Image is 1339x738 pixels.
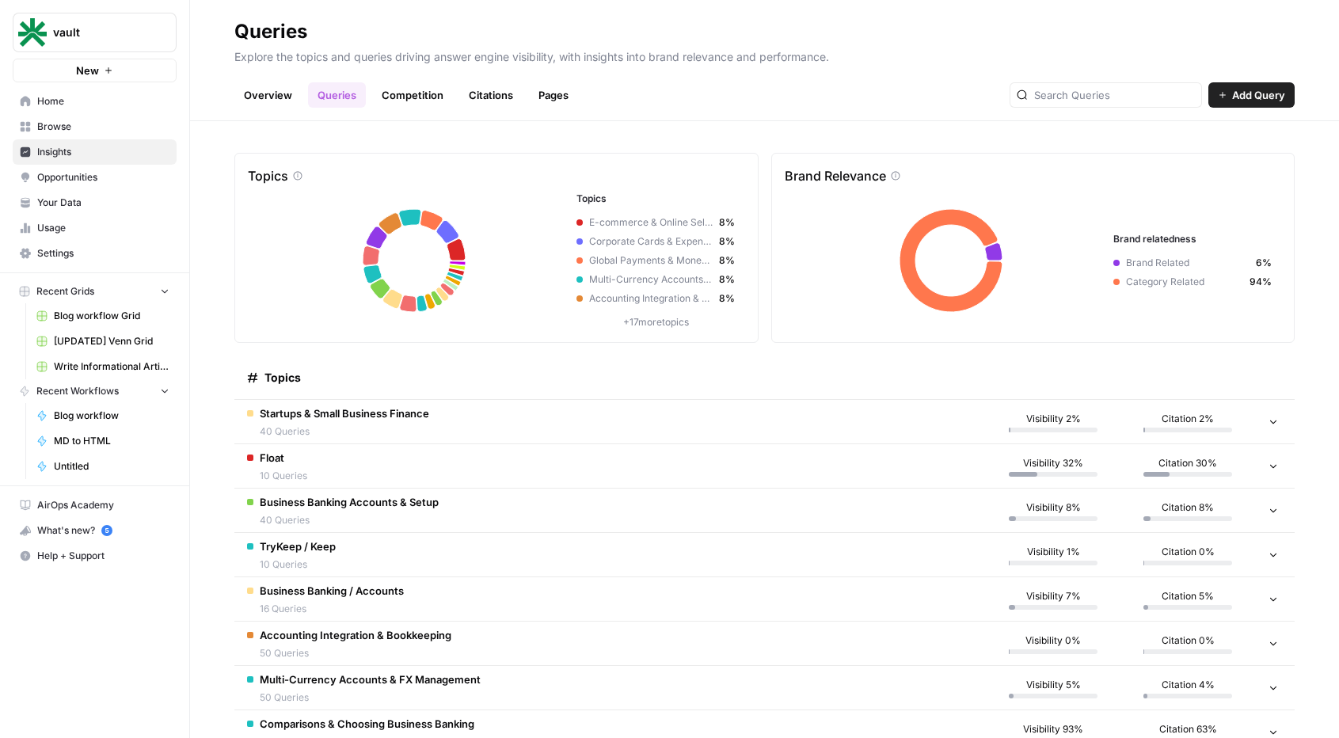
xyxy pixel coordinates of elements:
[576,315,735,329] p: + 17 more topics
[589,234,713,249] span: Corporate Cards & Expense Management
[18,18,47,47] img: vault Logo
[29,329,177,354] a: [UPDATED] Venn Grid
[1026,589,1081,603] span: Visibility 7%
[29,303,177,329] a: Blog workflow Grid
[589,291,713,306] span: Accounting Integration & Bookkeeping
[37,549,169,563] span: Help + Support
[36,384,119,398] span: Recent Workflows
[1232,87,1285,103] span: Add Query
[13,379,177,403] button: Recent Workflows
[105,527,108,534] text: 5
[13,241,177,266] a: Settings
[13,114,177,139] a: Browse
[13,519,176,542] div: What's new?
[54,409,169,423] span: Blog workflow
[37,120,169,134] span: Browse
[234,82,302,108] a: Overview
[308,82,366,108] a: Queries
[13,493,177,518] a: AirOps Academy
[37,498,169,512] span: AirOps Academy
[1126,256,1250,270] span: Brand Related
[37,170,169,184] span: Opportunities
[13,518,177,543] button: What's new? 5
[260,513,439,527] span: 40 Queries
[1250,275,1272,289] span: 94%
[13,59,177,82] button: New
[13,215,177,241] a: Usage
[54,434,169,448] span: MD to HTML
[260,469,307,483] span: 10 Queries
[76,63,99,78] span: New
[29,428,177,454] a: MD to HTML
[260,716,474,732] span: Comparisons & Choosing Business Banking
[260,494,439,510] span: Business Banking Accounts & Setup
[459,82,523,108] a: Citations
[1158,456,1217,470] span: Citation 30%
[54,459,169,474] span: Untitled
[1023,722,1083,736] span: Visibility 93%
[36,284,94,299] span: Recent Grids
[260,627,451,643] span: Accounting Integration & Bookkeeping
[1162,412,1214,426] span: Citation 2%
[29,403,177,428] a: Blog workflow
[576,192,735,206] h3: Topics
[260,646,451,660] span: 50 Queries
[1027,545,1080,559] span: Visibility 1%
[589,272,713,287] span: Multi-Currency Accounts & FX Management
[37,246,169,261] span: Settings
[1026,678,1081,692] span: Visibility 5%
[260,690,481,705] span: 50 Queries
[13,280,177,303] button: Recent Grids
[29,354,177,379] a: Write Informational Article
[54,359,169,374] span: Write Informational Article
[260,557,336,572] span: 10 Queries
[260,602,404,616] span: 16 Queries
[234,19,307,44] div: Queries
[234,44,1295,65] p: Explore the topics and queries driving answer engine visibility, with insights into brand relevan...
[719,234,735,249] span: 8%
[13,543,177,569] button: Help + Support
[13,13,177,52] button: Workspace: vault
[53,25,149,40] span: vault
[248,166,288,185] p: Topics
[260,538,336,554] span: TryKeep / Keep
[37,196,169,210] span: Your Data
[719,215,735,230] span: 8%
[13,89,177,114] a: Home
[1026,412,1081,426] span: Visibility 2%
[54,334,169,348] span: [UPDATED] Venn Grid
[1026,500,1081,515] span: Visibility 8%
[1256,256,1272,270] span: 6%
[589,253,713,268] span: Global Payments & Money Transfers
[260,450,307,466] span: Float
[1126,275,1243,289] span: Category Related
[719,291,735,306] span: 8%
[101,525,112,536] a: 5
[1162,500,1214,515] span: Citation 8%
[529,82,578,108] a: Pages
[37,145,169,159] span: Insights
[372,82,453,108] a: Competition
[37,221,169,235] span: Usage
[1208,82,1295,108] button: Add Query
[1162,545,1215,559] span: Citation 0%
[260,671,481,687] span: Multi-Currency Accounts & FX Management
[260,583,404,599] span: Business Banking / Accounts
[719,253,735,268] span: 8%
[1023,456,1083,470] span: Visibility 32%
[13,190,177,215] a: Your Data
[260,405,429,421] span: Startups & Small Business Finance
[719,272,735,287] span: 8%
[29,454,177,479] a: Untitled
[589,215,713,230] span: E-commerce & Online Sellers
[1162,589,1214,603] span: Citation 5%
[13,165,177,190] a: Opportunities
[1025,633,1081,648] span: Visibility 0%
[260,424,429,439] span: 40 Queries
[785,166,886,185] p: Brand Relevance
[1162,678,1215,692] span: Citation 4%
[1159,722,1217,736] span: Citation 63%
[1034,87,1195,103] input: Search Queries
[13,139,177,165] a: Insights
[37,94,169,108] span: Home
